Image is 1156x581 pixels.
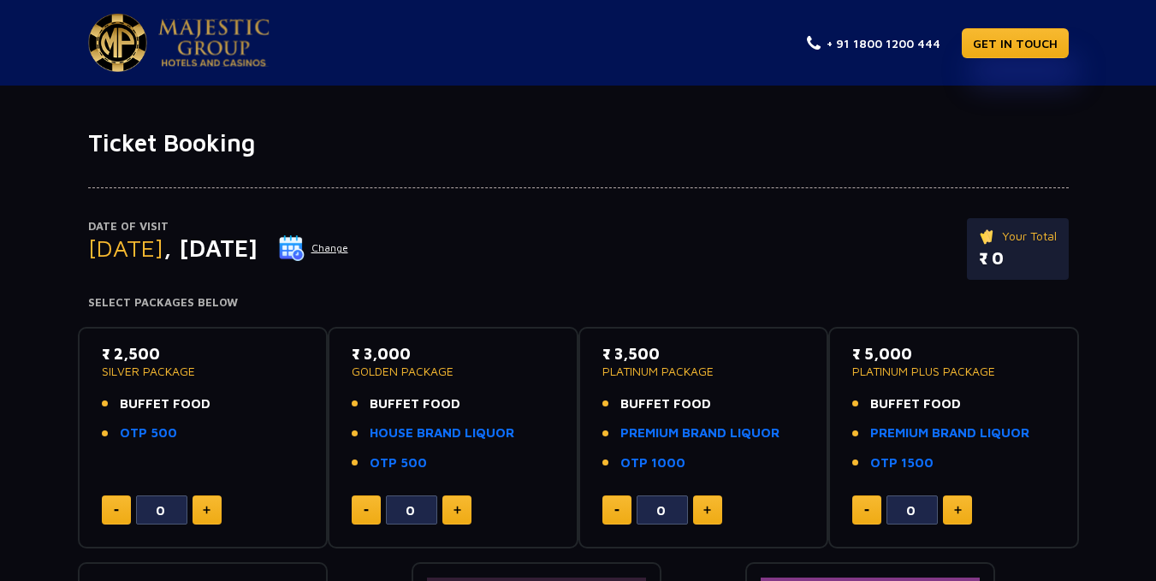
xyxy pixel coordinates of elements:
[852,342,1055,365] p: ₹ 5,000
[979,227,1057,246] p: Your Total
[807,34,940,52] a: + 91 1800 1200 444
[979,227,997,246] img: ticket
[203,506,210,514] img: plus
[602,342,805,365] p: ₹ 3,500
[962,28,1069,58] a: GET IN TOUCH
[102,342,305,365] p: ₹ 2,500
[620,424,780,443] a: PREMIUM BRAND LIQUOR
[88,234,163,262] span: [DATE]
[163,234,258,262] span: , [DATE]
[102,365,305,377] p: SILVER PACKAGE
[88,218,349,235] p: Date of Visit
[352,342,554,365] p: ₹ 3,000
[870,394,961,414] span: BUFFET FOOD
[88,14,147,72] img: Majestic Pride
[602,365,805,377] p: PLATINUM PACKAGE
[979,246,1057,271] p: ₹ 0
[870,424,1029,443] a: PREMIUM BRAND LIQUOR
[352,365,554,377] p: GOLDEN PACKAGE
[88,128,1069,157] h1: Ticket Booking
[120,394,210,414] span: BUFFET FOOD
[114,509,119,512] img: minus
[454,506,461,514] img: plus
[370,394,460,414] span: BUFFET FOOD
[870,454,934,473] a: OTP 1500
[364,509,369,512] img: minus
[864,509,869,512] img: minus
[88,296,1069,310] h4: Select Packages Below
[852,365,1055,377] p: PLATINUM PLUS PACKAGE
[620,454,685,473] a: OTP 1000
[370,424,514,443] a: HOUSE BRAND LIQUOR
[703,506,711,514] img: plus
[954,506,962,514] img: plus
[158,19,270,67] img: Majestic Pride
[614,509,619,512] img: minus
[120,424,177,443] a: OTP 500
[370,454,427,473] a: OTP 500
[278,234,349,262] button: Change
[620,394,711,414] span: BUFFET FOOD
